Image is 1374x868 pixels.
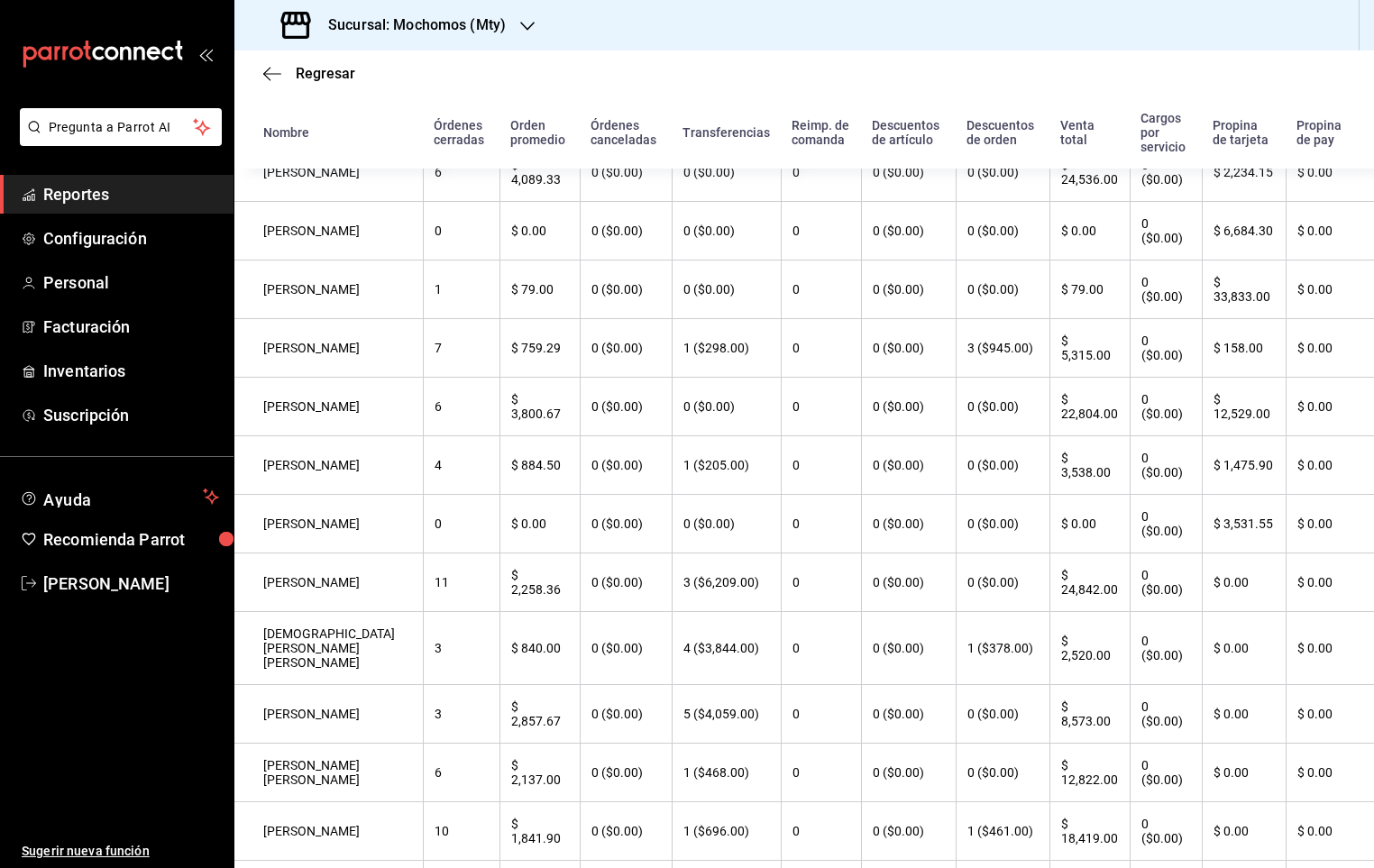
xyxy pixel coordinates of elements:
a: Pregunta a Parrot AI [13,131,222,150]
th: $ 2,234.15 [1202,143,1285,202]
span: Personal [43,270,219,295]
th: $ 0.00 [1286,685,1374,744]
th: $ 884.50 [499,436,580,495]
span: Ayuda [43,486,196,507]
th: $ 79.00 [1049,260,1130,319]
th: 0 ($0.00) [580,378,672,436]
th: 0 [781,612,861,685]
th: Cargos por servicio [1130,96,1202,169]
th: 0 [781,436,861,495]
th: Órdenes cerradas [423,96,499,169]
th: 0 ($0.00) [580,143,672,202]
th: $ 0.00 [1202,744,1285,802]
th: $ 2,857.67 [499,685,580,744]
th: 3 [423,612,499,685]
th: 1 ($298.00) [672,319,781,378]
th: Transferencias [672,96,781,169]
th: $ 0.00 [1286,436,1374,495]
th: 0 [781,802,861,861]
th: 4 ($3,844.00) [672,612,781,685]
th: 0 ($0.00) [1130,260,1202,319]
th: $ 0.00 [1202,802,1285,861]
span: Suscripción [43,403,219,427]
span: Inventarios [43,359,219,383]
th: Descuentos de artículo [861,96,956,169]
th: $ 12,529.00 [1202,378,1285,436]
button: Regresar [263,65,355,82]
th: 0 [423,495,499,553]
th: $ 24,842.00 [1049,553,1130,612]
th: [PERSON_NAME] [234,378,423,436]
th: 10 [423,802,499,861]
th: 7 [423,319,499,378]
th: 0 ($0.00) [580,744,672,802]
th: $ 18,419.00 [1049,802,1130,861]
th: $ 0.00 [1286,260,1374,319]
th: $ 12,822.00 [1049,744,1130,802]
th: [PERSON_NAME] [234,260,423,319]
th: 0 ($0.00) [956,202,1049,260]
th: 0 ($0.00) [861,744,956,802]
span: Regresar [296,65,355,82]
th: 0 ($0.00) [861,685,956,744]
th: $ 5,315.00 [1049,319,1130,378]
span: Pregunta a Parrot AI [49,118,194,137]
th: 5 ($4,059.00) [672,685,781,744]
th: [PERSON_NAME] [234,143,423,202]
th: 6 [423,378,499,436]
th: 6 [423,143,499,202]
th: $ 0.00 [1049,495,1130,553]
th: 0 ($0.00) [861,802,956,861]
button: Pregunta a Parrot AI [20,108,222,146]
th: $ 0.00 [1049,202,1130,260]
th: Orden promedio [499,96,580,169]
th: 0 ($0.00) [672,143,781,202]
th: 6 [423,744,499,802]
th: 0 ($0.00) [861,319,956,378]
th: [DEMOGRAPHIC_DATA][PERSON_NAME] [PERSON_NAME] [234,612,423,685]
th: 0 ($0.00) [861,378,956,436]
th: 0 ($0.00) [1130,744,1202,802]
th: 0 ($0.00) [861,495,956,553]
th: Propina de pay [1286,96,1374,169]
th: 0 [781,744,861,802]
th: 0 ($0.00) [1130,319,1202,378]
th: 0 ($0.00) [1130,685,1202,744]
th: [PERSON_NAME] [234,436,423,495]
th: 0 ($0.00) [1130,436,1202,495]
th: $ 0.00 [1202,553,1285,612]
th: Propina de tarjeta [1202,96,1285,169]
th: $ 2,520.00 [1049,612,1130,685]
th: 0 ($0.00) [1130,143,1202,202]
th: 0 [781,378,861,436]
th: $ 158.00 [1202,319,1285,378]
th: 0 [423,202,499,260]
th: $ 0.00 [1286,744,1374,802]
th: 0 [781,202,861,260]
th: 0 [781,260,861,319]
th: 0 ($0.00) [1130,202,1202,260]
th: 0 ($0.00) [580,202,672,260]
span: Reportes [43,182,219,206]
th: 1 ($696.00) [672,802,781,861]
th: 0 ($0.00) [580,495,672,553]
th: 0 ($0.00) [580,802,672,861]
th: 0 [781,553,861,612]
th: 0 ($0.00) [956,744,1049,802]
th: 4 [423,436,499,495]
th: $ 0.00 [1286,495,1374,553]
th: 0 ($0.00) [861,436,956,495]
th: $ 2,258.36 [499,553,580,612]
th: 0 ($0.00) [672,495,781,553]
th: [PERSON_NAME] [234,553,423,612]
th: 0 ($0.00) [1130,553,1202,612]
span: Facturación [43,315,219,339]
th: [PERSON_NAME] [234,495,423,553]
th: 0 [781,143,861,202]
th: Órdenes canceladas [580,96,672,169]
th: 0 [781,319,861,378]
th: 0 ($0.00) [956,436,1049,495]
th: 0 ($0.00) [956,260,1049,319]
th: $ 22,804.00 [1049,378,1130,436]
th: $ 0.00 [499,495,580,553]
